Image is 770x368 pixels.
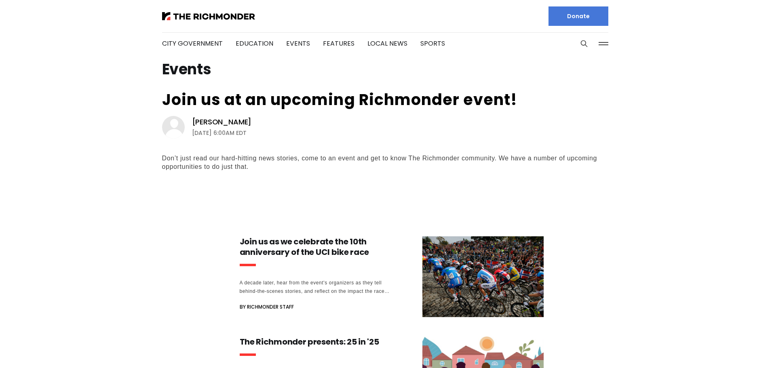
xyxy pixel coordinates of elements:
[236,39,273,48] a: Education
[323,39,354,48] a: Features
[578,38,590,50] button: Search this site
[162,12,255,20] img: The Richmonder
[286,39,310,48] a: Events
[240,236,544,317] a: Join us as we celebrate the 10th anniversary of the UCI bike race A decade later, hear from the e...
[162,39,223,48] a: City Government
[240,236,390,257] h3: Join us as we celebrate the 10th anniversary of the UCI bike race
[240,302,294,312] span: By Richmonder Staff
[367,39,407,48] a: Local News
[162,63,608,76] h1: Events
[422,236,544,317] img: Join us as we celebrate the 10th anniversary of the UCI bike race
[162,154,608,171] div: Don’t just read our hard-hitting news stories, come to an event and get to know The Richmonder co...
[420,39,445,48] a: Sports
[240,279,390,296] div: A decade later, hear from the event's organizers as they tell behind-the-scenes stories, and refl...
[192,128,247,138] time: [DATE] 6:00AM EDT
[192,117,252,127] a: [PERSON_NAME]
[548,6,608,26] a: Donate
[702,328,770,368] iframe: portal-trigger
[240,336,390,347] h3: The Richmonder presents: 25 in '25
[162,89,518,110] a: Join us at an upcoming Richmonder event!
